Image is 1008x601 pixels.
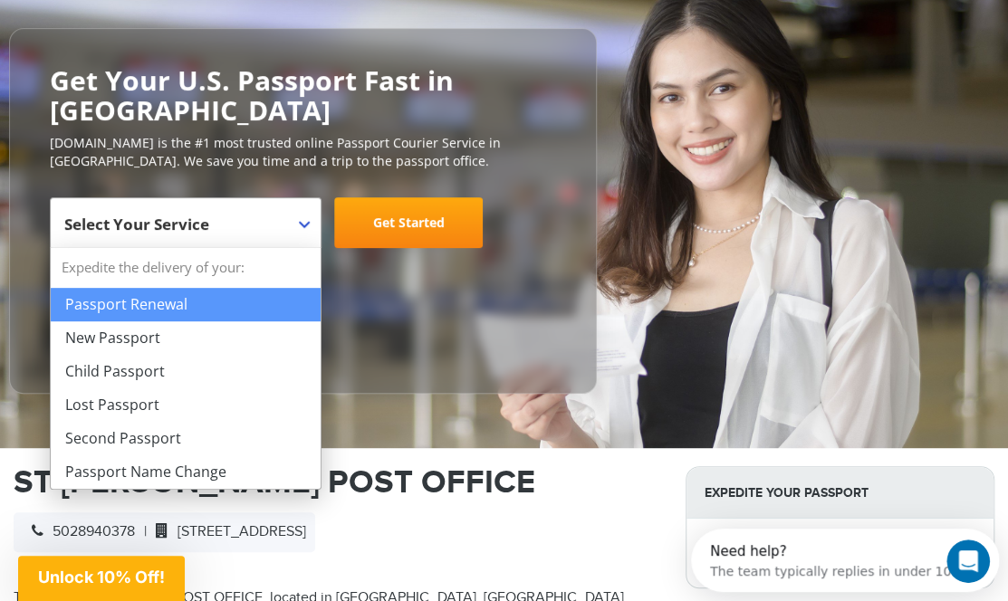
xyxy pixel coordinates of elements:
[147,523,306,540] span: [STREET_ADDRESS]
[64,205,302,255] span: Select Your Service
[51,388,321,422] li: Lost Passport
[51,455,321,489] li: Passport Name Change
[50,134,556,170] p: [DOMAIN_NAME] is the #1 most trusted online Passport Courier Service in [GEOGRAPHIC_DATA]. We sav...
[51,247,321,489] li: Expedite the delivery of your:
[38,568,165,587] span: Unlock 10% Off!
[334,197,483,248] a: Get Started
[7,7,326,57] div: Open Intercom Messenger
[64,214,209,234] span: Select Your Service
[23,523,135,540] span: 5028940378
[51,355,321,388] li: Child Passport
[686,467,994,519] strong: Expedite Your Passport
[51,422,321,455] li: Second Passport
[50,65,556,125] h2: Get Your U.S. Passport Fast in [GEOGRAPHIC_DATA]
[14,512,315,552] div: |
[19,15,273,30] div: Need help?
[19,30,273,49] div: The team typically replies in under 10m
[946,539,990,583] iframe: Intercom live chat
[51,288,321,321] li: Passport Renewal
[51,247,321,288] strong: Expedite the delivery of your:
[50,197,322,248] span: Select Your Service
[14,466,658,499] h1: ST [PERSON_NAME] POST OFFICE
[691,529,999,592] iframe: Intercom live chat discovery launcher
[51,321,321,355] li: New Passport
[18,556,185,601] div: Unlock 10% Off!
